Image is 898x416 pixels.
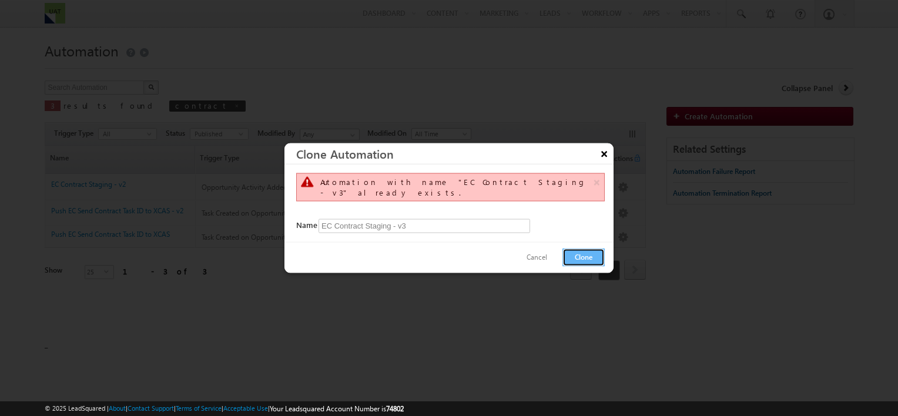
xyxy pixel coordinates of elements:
button: × [595,143,614,164]
h3: Clone Automation [296,143,614,164]
a: Acceptable Use [223,404,268,412]
a: About [109,404,126,412]
button: Clone [562,249,605,267]
div: Automation with name "EC Contract Staging - v3" already exists. [320,177,601,198]
span: 74802 [386,404,404,413]
a: Terms of Service [176,404,222,412]
button: Cancel [515,249,559,266]
a: Contact Support [128,404,174,412]
span: © 2025 LeadSquared | | | | | [45,403,404,414]
div: Name [296,219,605,233]
span: Your Leadsquared Account Number is [270,404,404,413]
